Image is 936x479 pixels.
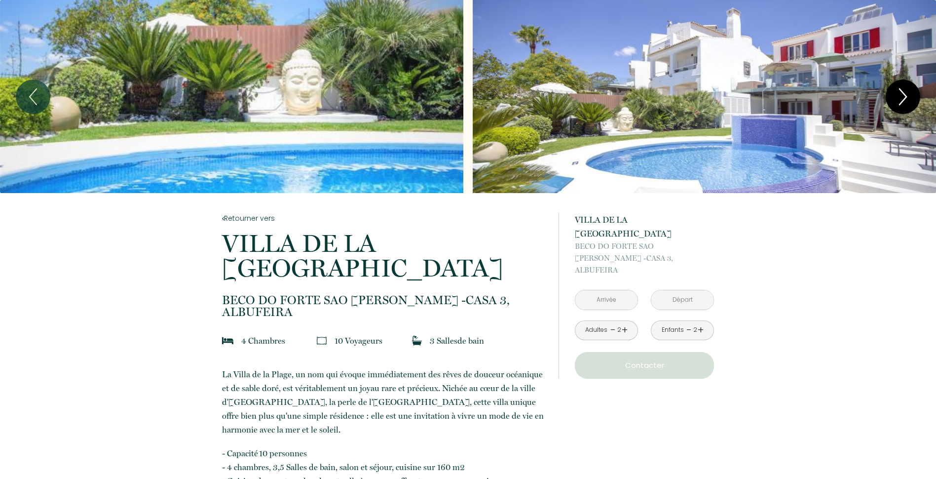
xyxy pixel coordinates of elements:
button: Contacter [575,352,714,379]
a: + [622,322,628,338]
p: ALBUFEIRA [222,294,546,318]
div: 2 [693,325,698,335]
p: VILLA DE LA [GEOGRAPHIC_DATA] [575,213,714,240]
img: guests [317,336,327,346]
span: s [379,336,382,346]
button: Next [886,80,920,114]
a: - [610,322,616,338]
input: Départ [651,290,713,310]
p: VILLA DE LA [GEOGRAPHIC_DATA] [222,231,546,280]
div: Adultes [585,325,607,335]
a: - [686,322,692,338]
div: Enfants [662,325,684,335]
p: La Villa de la Plage, un nom qui évoque immédiatement des rêves de douceur océanique et de sable ... [222,367,546,437]
a: Retourner vers [222,213,546,224]
p: 3 Salle de bain [430,334,484,348]
span: BECO DO FORTE SAO [PERSON_NAME] -CASA 3, [575,240,714,264]
p: 4 Chambre [241,334,285,348]
p: Contacter [578,359,711,371]
div: 2 [617,325,622,335]
p: ALBUFEIRA [575,240,714,276]
p: 10 Voyageur [335,334,382,348]
a: + [698,322,704,338]
span: BECO DO FORTE SAO [PERSON_NAME] -CASA 3, [222,294,546,306]
input: Arrivée [575,290,637,310]
button: Previous [16,80,50,114]
span: s [282,336,285,346]
span: s [454,336,457,346]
